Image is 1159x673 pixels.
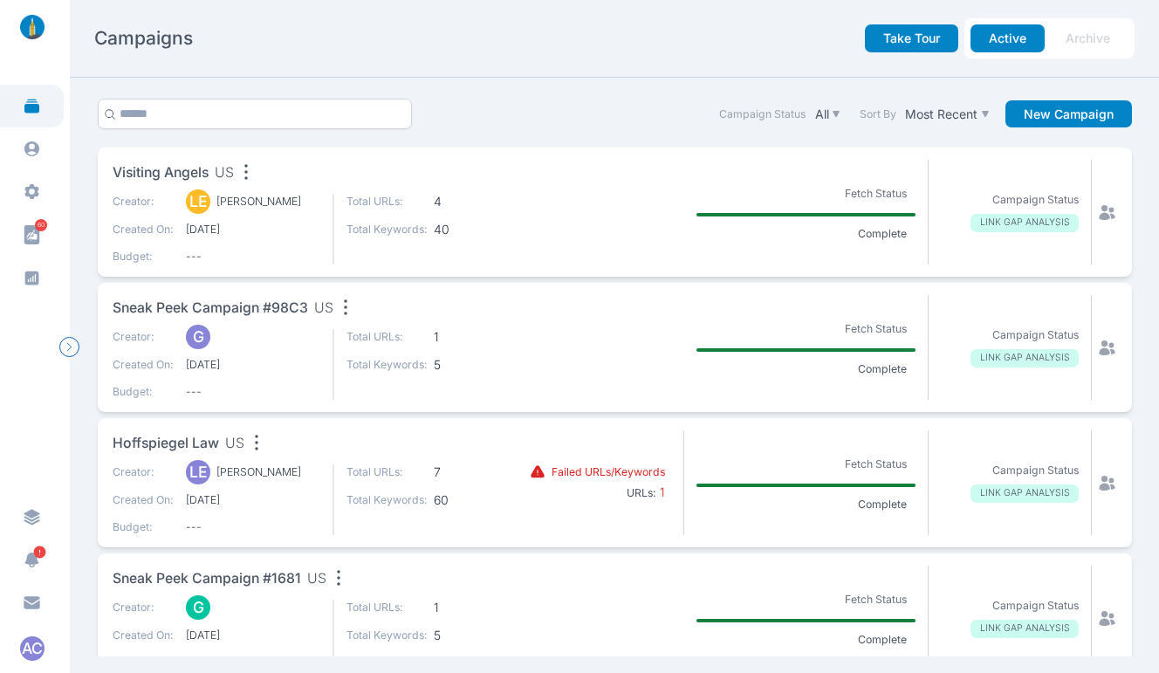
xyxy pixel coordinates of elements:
p: Complete [848,497,916,512]
p: Creator: [113,329,174,345]
p: LINK GAP ANALYSIS [970,214,1079,232]
span: US [225,433,244,455]
div: LE [186,460,210,484]
p: Campaign Status [992,598,1079,614]
p: Created On: [113,222,174,237]
span: 1 [434,329,515,345]
span: 7 [434,464,515,480]
h2: Campaigns [94,26,193,51]
p: Failed URLs/Keywords [552,464,665,480]
p: Creator: [113,194,174,209]
span: Sneak Peek Campaign #1681 [113,568,301,590]
span: 1 [434,600,515,615]
label: Campaign Status [719,106,806,122]
p: Created On: [113,628,174,643]
button: New Campaign [1005,100,1132,128]
span: 60 [434,492,515,508]
p: All [815,106,829,122]
span: --- [186,655,320,670]
p: Creator: [113,600,174,615]
p: Complete [848,632,916,648]
p: LINK GAP ANALYSIS [970,620,1079,638]
p: Complete [848,361,916,377]
span: US [307,568,326,590]
span: US [215,162,234,184]
span: [DATE] [186,492,320,508]
p: Total Keywords: [346,222,428,237]
button: Take Tour [865,24,958,52]
p: Fetch Status [835,588,916,610]
p: Fetch Status [835,318,916,340]
p: Creator: [113,464,174,480]
img: linklaunch_small.2ae18699.png [14,15,51,39]
button: Most Recent [902,103,993,125]
span: --- [186,249,320,264]
p: Budget: [113,384,174,400]
p: Complete [848,226,916,242]
label: Sort By [860,106,896,122]
button: Active [970,24,1045,52]
p: Total URLs: [346,600,428,615]
span: 5 [434,628,515,643]
b: URLs: [627,486,656,499]
span: Visiting Angels [113,162,209,184]
p: Total Keywords: [346,492,428,508]
button: Archive [1047,24,1128,52]
span: Hoffspiegel Law [113,433,219,455]
p: Total Keywords: [346,357,428,373]
p: Created On: [113,357,174,373]
p: Created On: [113,492,174,508]
p: Total URLs: [346,329,428,345]
p: [PERSON_NAME] [216,194,301,209]
p: LINK GAP ANALYSIS [970,349,1079,367]
span: 5 [434,357,515,373]
div: G [186,595,210,620]
p: Total URLs: [346,464,428,480]
span: [DATE] [186,222,320,237]
span: 4 [434,194,515,209]
span: 1 [656,484,665,499]
p: Total Keywords: [346,628,428,643]
p: Campaign Status [992,327,1079,343]
span: Sneak Peek Campaign #98C3 [113,298,308,319]
div: LE [186,189,210,214]
span: --- [186,519,320,535]
span: [DATE] [186,357,320,373]
span: 40 [434,222,515,237]
p: Budget: [113,519,174,535]
span: US [314,298,333,319]
p: Budget: [113,249,174,264]
span: --- [186,384,320,400]
p: Fetch Status [835,182,916,204]
p: Total URLs: [346,194,428,209]
p: [PERSON_NAME] [216,464,301,480]
p: Fetch Status [835,453,916,475]
p: Budget: [113,655,174,670]
p: Most Recent [905,106,977,122]
span: [DATE] [186,628,320,643]
p: LINK GAP ANALYSIS [970,484,1079,503]
p: Campaign Status [992,463,1079,478]
button: All [812,103,844,125]
div: G [186,325,210,349]
span: 60 [35,219,47,231]
p: Campaign Status [992,192,1079,208]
